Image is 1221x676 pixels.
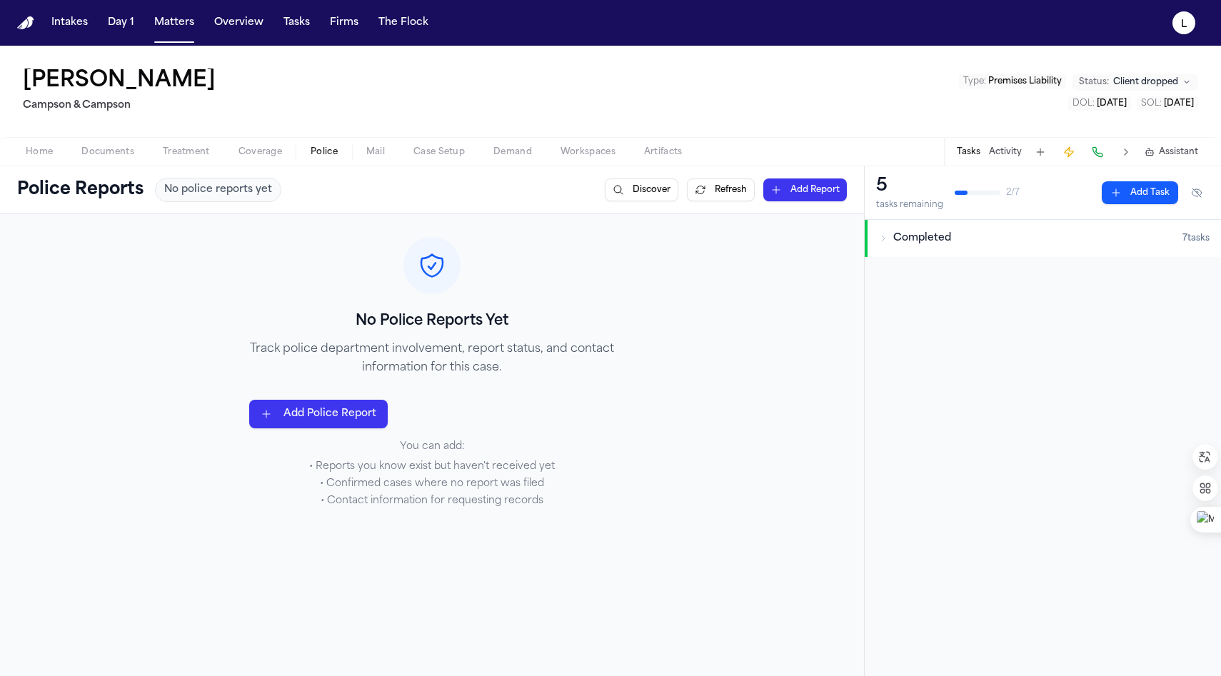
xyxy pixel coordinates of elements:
span: Client dropped [1113,76,1178,88]
li: • Confirmed cases where no report was filed [249,477,615,491]
span: [DATE] [1164,99,1194,108]
span: Status: [1079,76,1109,88]
button: Edit Type: Premises Liability [959,74,1066,89]
span: Completed [893,231,951,246]
button: Tasks [278,10,316,36]
span: Home [26,146,53,158]
span: No police reports yet [164,183,272,197]
button: Matters [149,10,200,36]
button: Refresh [687,178,755,201]
div: 5 [876,175,943,198]
button: Create Immediate Task [1059,142,1079,162]
p: You can add: [249,440,615,454]
button: Edit DOL: 2025-05-11 [1068,96,1131,111]
button: Add Police Report [249,400,388,428]
span: Police [311,146,338,158]
span: Treatment [163,146,210,158]
button: Activity [989,146,1022,158]
button: Intakes [46,10,94,36]
h1: [PERSON_NAME] [23,69,216,94]
img: Finch Logo [17,16,34,30]
a: Home [17,16,34,30]
p: Track police department involvement, report status, and contact information for this case. [249,340,615,377]
span: [DATE] [1097,99,1127,108]
button: Make a Call [1087,142,1107,162]
button: Hide completed tasks (⌘⇧H) [1184,181,1210,204]
button: Firms [324,10,364,36]
button: Discover [605,178,678,201]
button: Completed7tasks [865,220,1221,257]
span: Type : [963,77,986,86]
button: Overview [208,10,269,36]
span: Add Police Report [283,407,376,421]
h3: No Police Reports Yet [249,311,615,331]
span: SOL : [1141,99,1162,108]
div: tasks remaining [876,199,943,211]
button: Assistant [1145,146,1198,158]
button: Day 1 [102,10,140,36]
button: Add Task [1102,181,1178,204]
span: Assistant [1159,146,1198,158]
span: Workspaces [561,146,615,158]
span: Coverage [238,146,282,158]
h2: Campson & Campson [23,97,221,114]
li: • Reports you know exist but haven't received yet [249,460,615,474]
button: Add Task [1030,142,1050,162]
span: Premises Liability [988,77,1062,86]
button: Edit SOL: 2027-05-11 [1137,96,1198,111]
button: Edit matter name [23,69,216,94]
span: Documents [81,146,134,158]
span: Demand [493,146,532,158]
h1: Police Reports [17,178,144,201]
span: Case Setup [413,146,465,158]
span: Mail [366,146,385,158]
button: Tasks [957,146,980,158]
button: Add Report [763,178,847,201]
span: DOL : [1072,99,1095,108]
span: 7 task s [1182,233,1210,244]
span: 2 / 7 [1006,187,1020,198]
span: Artifacts [644,146,683,158]
button: Change status from Client dropped [1072,74,1198,91]
li: • Contact information for requesting records [249,494,615,508]
button: The Flock [373,10,434,36]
